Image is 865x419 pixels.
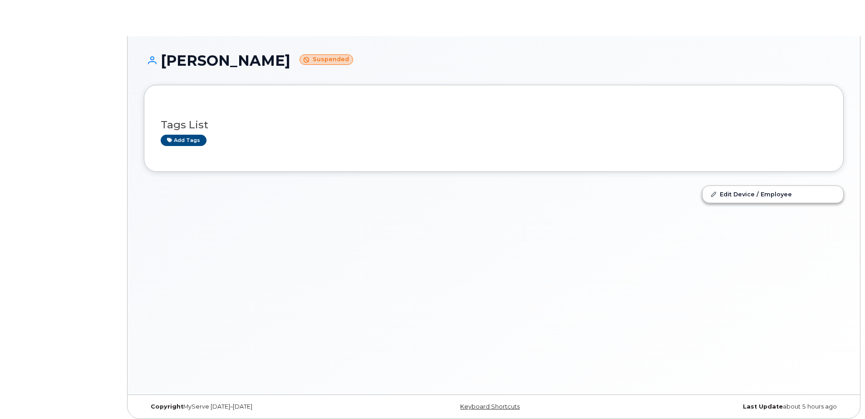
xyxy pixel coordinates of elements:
strong: Last Update [743,403,783,410]
h1: [PERSON_NAME] [144,53,844,68]
a: Keyboard Shortcuts [460,403,520,410]
a: Edit Device / Employee [703,186,843,202]
small: Suspended [300,54,353,65]
div: about 5 hours ago [610,403,844,410]
a: Add tags [161,135,206,146]
h3: Tags List [161,119,827,131]
div: MyServe [DATE]–[DATE] [144,403,377,410]
strong: Copyright [151,403,183,410]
